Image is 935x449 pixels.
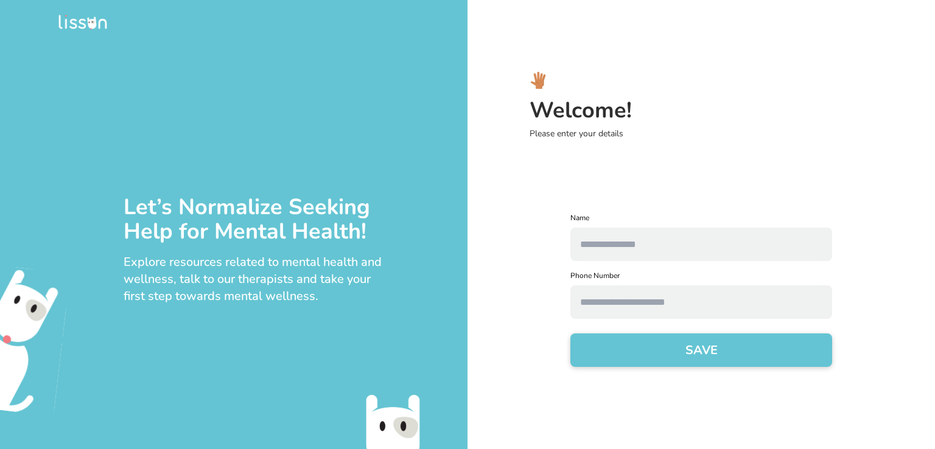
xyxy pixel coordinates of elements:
label: Phone Number [570,271,832,280]
h3: Welcome! [530,99,935,123]
label: Name [570,213,832,223]
img: emo-bottom.svg [351,394,435,449]
button: SAVE [570,333,832,367]
p: Please enter your details [530,128,935,140]
div: Let’s Normalize Seeking Help for Mental Health! [124,195,383,244]
img: logo.png [58,15,107,30]
img: hi_logo.svg [530,72,547,89]
div: Explore resources related to mental health and wellness, talk to our therapists and take your fir... [124,254,383,305]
